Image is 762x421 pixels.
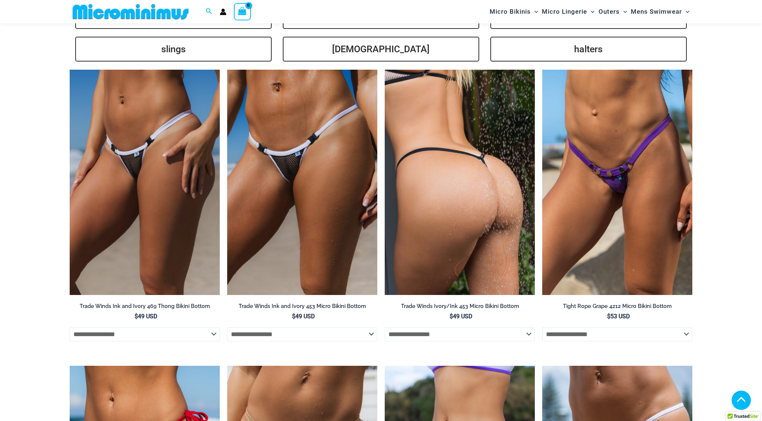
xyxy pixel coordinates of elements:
[292,313,295,320] span: $
[450,313,472,320] bdi: 49 USD
[70,70,220,295] img: Tradewinds Ink and Ivory 469 Thong 01
[227,303,377,310] h2: Trade Winds Ink and Ivory 453 Micro Bikini Bottom
[542,70,692,295] a: Tight Rope Grape 4212 Micro Bottom 01Tight Rope Grape 4212 Micro Bottom 02Tight Rope Grape 4212 M...
[682,2,689,21] span: Menu Toggle
[70,303,220,312] a: Trade Winds Ink and Ivory 469 Thong Bikini Bottom
[135,313,138,320] span: $
[542,70,692,295] img: Tight Rope Grape 4212 Micro Bottom 01
[135,313,157,320] bdi: 49 USD
[227,70,377,295] img: Tradewinds Ink and Ivory 317 Tri Top 453 Micro 03
[450,313,453,320] span: $
[488,2,540,21] a: Micro BikinisMenu ToggleMenu Toggle
[587,2,594,21] span: Menu Toggle
[292,313,315,320] bdi: 49 USD
[385,303,535,310] h2: Trade Winds Ivory/Ink 453 Micro Bikini Bottom
[597,2,629,21] a: OutersMenu ToggleMenu Toggle
[490,2,531,21] span: Micro Bikinis
[542,2,587,21] span: Micro Lingerie
[490,37,687,62] a: halters
[607,313,630,320] bdi: 53 USD
[385,70,535,295] a: Trade Winds IvoryInk 453 Micro 02Trade Winds IvoryInk 384 Top 453 Micro 06Trade Winds IvoryInk 38...
[542,303,692,312] a: Tight Rope Grape 4212 Micro Bikini Bottom
[70,303,220,310] h2: Trade Winds Ink and Ivory 469 Thong Bikini Bottom
[283,37,479,62] a: [DEMOGRAPHIC_DATA]
[220,9,226,15] a: Account icon link
[542,303,692,310] h2: Tight Rope Grape 4212 Micro Bikini Bottom
[70,70,220,295] a: Tradewinds Ink and Ivory 469 Thong 01Tradewinds Ink and Ivory 469 Thong 02Tradewinds Ink and Ivor...
[385,303,535,312] a: Trade Winds Ivory/Ink 453 Micro Bikini Bottom
[631,2,682,21] span: Mens Swimwear
[206,7,212,16] a: Search icon link
[385,70,535,295] img: Trade Winds IvoryInk 384 Top 453 Micro 06
[629,2,691,21] a: Mens SwimwearMenu ToggleMenu Toggle
[75,37,272,62] a: slings
[234,3,251,20] a: View Shopping Cart, empty
[531,2,538,21] span: Menu Toggle
[487,1,692,22] nav: Site Navigation
[227,70,377,295] a: Tradewinds Ink and Ivory 317 Tri Top 453 Micro 03Tradewinds Ink and Ivory 317 Tri Top 453 Micro 0...
[620,2,627,21] span: Menu Toggle
[607,313,610,320] span: $
[599,2,620,21] span: Outers
[540,2,596,21] a: Micro LingerieMenu ToggleMenu Toggle
[70,3,192,20] img: MM SHOP LOGO FLAT
[227,303,377,312] a: Trade Winds Ink and Ivory 453 Micro Bikini Bottom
